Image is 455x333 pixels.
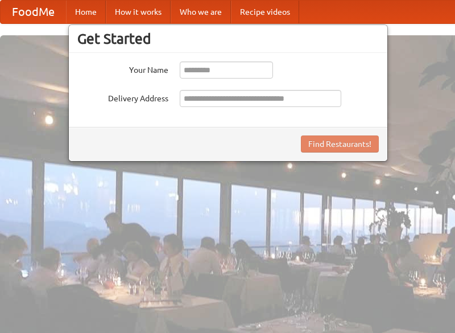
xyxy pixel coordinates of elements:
a: Recipe videos [231,1,299,23]
a: FoodMe [1,1,66,23]
label: Your Name [77,61,168,76]
button: Find Restaurants! [301,135,379,153]
a: Home [66,1,106,23]
h3: Get Started [77,30,379,47]
a: How it works [106,1,171,23]
a: Who we are [171,1,231,23]
label: Delivery Address [77,90,168,104]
